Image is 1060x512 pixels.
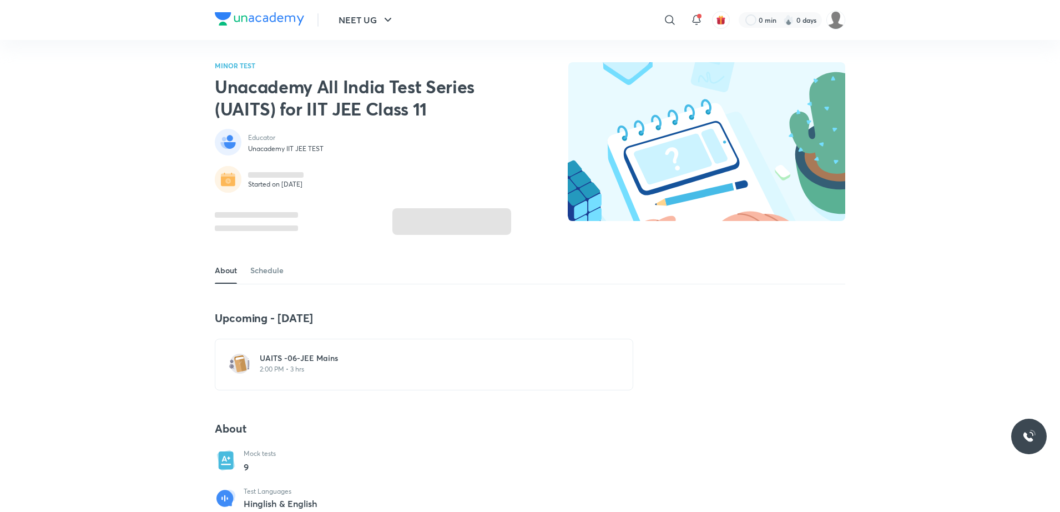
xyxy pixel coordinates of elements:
[244,499,317,509] p: Hinglish & English
[215,12,304,26] img: Company Logo
[712,11,730,29] button: avatar
[260,365,602,374] p: 2:00 PM • 3 hrs
[248,180,304,189] p: Started on [DATE]
[248,144,324,153] p: Unacademy IIT JEE TEST
[248,133,324,142] p: Educator
[716,15,726,25] img: avatar
[260,353,602,364] h6: UAITS -06-JEE Mains
[215,257,237,284] a: About
[826,11,845,29] img: Siddharth Mitra
[215,76,499,120] h2: Unacademy All India Test Series (UAITS) for IIT JEE Class 11
[244,460,276,474] p: 9
[250,257,284,284] a: Schedule
[215,311,633,325] h4: Upcoming - [DATE]
[215,62,511,69] p: MINOR TEST
[215,421,633,436] h4: About
[229,353,251,375] img: test
[244,449,276,458] p: Mock tests
[244,487,317,496] p: Test Languages
[215,12,304,28] a: Company Logo
[332,9,401,31] button: NEET UG
[1022,430,1036,443] img: ttu
[783,14,794,26] img: streak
